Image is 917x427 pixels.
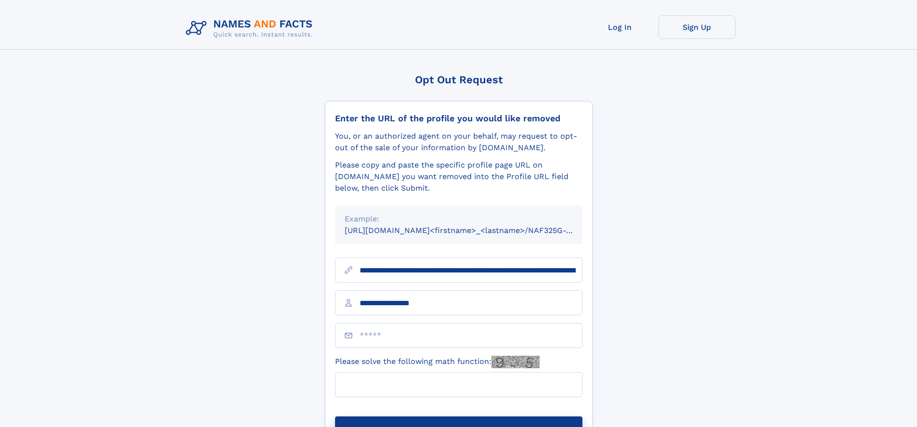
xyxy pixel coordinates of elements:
small: [URL][DOMAIN_NAME]<firstname>_<lastname>/NAF325G-xxxxxxxx [345,226,601,235]
div: Example: [345,213,573,225]
label: Please solve the following math function: [335,356,540,368]
div: Opt Out Request [325,74,593,86]
a: Log In [581,15,659,39]
div: Please copy and paste the specific profile page URL on [DOMAIN_NAME] you want removed into the Pr... [335,159,582,194]
a: Sign Up [659,15,736,39]
div: You, or an authorized agent on your behalf, may request to opt-out of the sale of your informatio... [335,130,582,154]
div: Enter the URL of the profile you would like removed [335,113,582,124]
img: Logo Names and Facts [182,15,321,41]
